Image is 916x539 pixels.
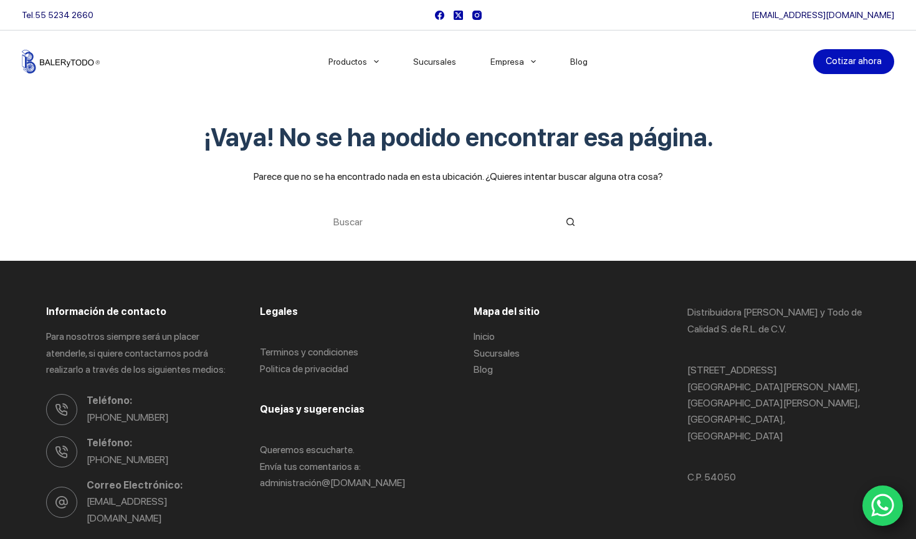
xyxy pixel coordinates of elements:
p: Distribuidora [PERSON_NAME] y Todo de Calidad S. de R.L. de C.V. [687,304,870,337]
a: WhatsApp [862,485,904,527]
a: 55 5234 2660 [35,10,93,20]
a: Politica de privacidad [260,363,348,375]
p: Para nosotros siempre será un placer atenderle, si quiere contactarnos podrá realizarlo a través ... [46,329,229,378]
span: Legales [260,306,298,317]
a: Instagram [472,11,482,20]
div: Parece que no se ha encontrado nada en esta ubicación. ¿Quieres intentar buscar alguna otra cosa? [254,169,663,185]
span: Teléfono: [87,393,229,409]
a: Facebook [435,11,444,20]
a: Terminos y condiciones [260,346,358,358]
span: Teléfono: [87,435,229,451]
a: Sucursales [474,347,520,359]
p: C.P. 54050 [687,469,870,485]
a: [EMAIL_ADDRESS][DOMAIN_NAME] [87,495,168,523]
p: [STREET_ADDRESS] [GEOGRAPHIC_DATA][PERSON_NAME], [GEOGRAPHIC_DATA][PERSON_NAME], [GEOGRAPHIC_DATA... [687,362,870,444]
span: Correo Electrónico: [87,477,229,494]
nav: Menu Principal [312,30,605,93]
a: [PHONE_NUMBER] [87,454,169,466]
h3: Mapa del sitio [474,304,656,319]
span: Tel. [22,10,93,20]
input: Search for... [333,210,558,235]
a: X (Twitter) [454,11,463,20]
p: Queremos escucharte. Envía tus comentarios a: administració n@[DOMAIN_NAME] [260,442,442,491]
h3: Información de contacto [46,304,229,319]
h1: ¡Vaya! No se ha podido encontrar esa página. [46,119,871,156]
span: Quejas y sugerencias [260,403,365,415]
a: Blog [474,363,493,375]
img: Balerytodo [22,50,100,73]
button: Search button [558,210,583,235]
a: Inicio [474,330,495,342]
a: Cotizar ahora [813,49,894,74]
a: [EMAIL_ADDRESS][DOMAIN_NAME] [751,10,894,20]
a: [PHONE_NUMBER] [87,411,169,423]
